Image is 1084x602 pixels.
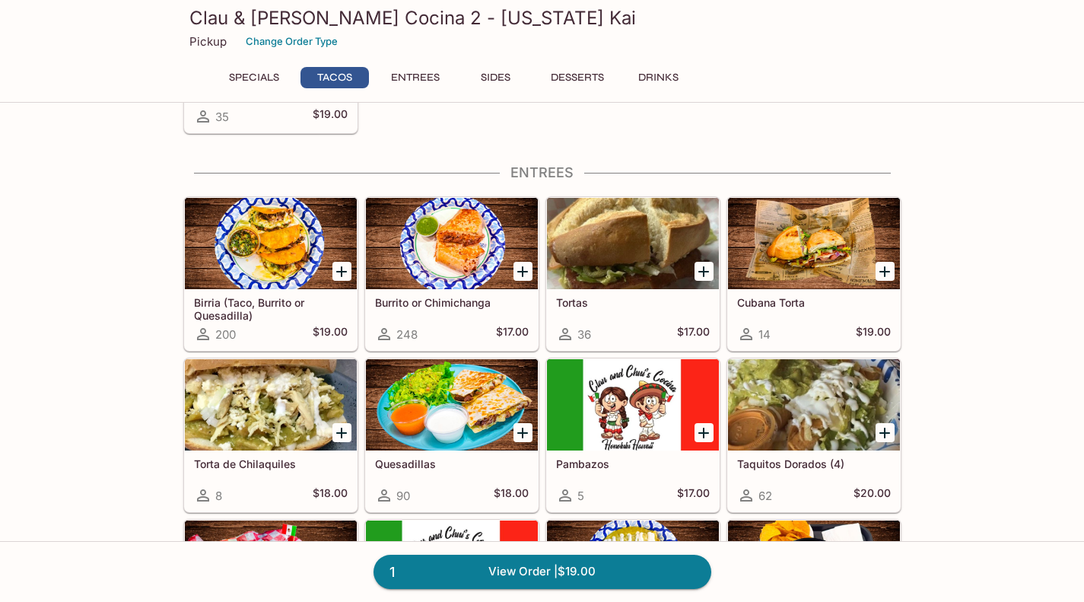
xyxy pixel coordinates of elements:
[547,198,719,289] div: Tortas
[758,327,771,342] span: 14
[185,198,357,289] div: Birria (Taco, Burrito or Quesadilla)
[577,327,591,342] span: 36
[374,555,711,588] a: 1View Order |$19.00
[381,67,450,88] button: Entrees
[396,327,418,342] span: 248
[513,423,532,442] button: Add Quesadillas
[220,67,288,88] button: Specials
[677,325,710,343] h5: $17.00
[185,359,357,451] div: Torta de Chilaquiles
[727,358,901,512] a: Taquitos Dorados (4)62$20.00
[758,489,772,503] span: 62
[366,198,538,289] div: Burrito or Chimichanga
[728,359,900,451] div: Taquitos Dorados (4)
[494,486,529,505] h5: $18.00
[556,296,710,309] h5: Tortas
[727,197,901,351] a: Cubana Torta14$19.00
[313,486,348,505] h5: $18.00
[313,325,348,343] h5: $19.00
[695,262,714,281] button: Add Tortas
[396,489,410,503] span: 90
[695,423,714,442] button: Add Pambazos
[183,164,901,181] h4: Entrees
[556,457,710,470] h5: Pambazos
[547,359,719,451] div: Pambazos
[625,67,693,88] button: Drinks
[677,486,710,505] h5: $17.00
[375,296,529,309] h5: Burrito or Chimichanga
[856,325,891,343] h5: $19.00
[194,296,348,321] h5: Birria (Taco, Burrito or Quesadilla)
[184,197,358,351] a: Birria (Taco, Burrito or Quesadilla)200$19.00
[577,489,584,503] span: 5
[876,262,895,281] button: Add Cubana Torta
[496,325,529,343] h5: $17.00
[380,562,404,583] span: 1
[365,197,539,351] a: Burrito or Chimichanga248$17.00
[194,457,348,470] h5: Torta de Chilaquiles
[513,262,532,281] button: Add Burrito or Chimichanga
[189,6,895,30] h3: Clau & [PERSON_NAME] Cocina 2 - [US_STATE] Kai
[313,107,348,126] h5: $19.00
[189,34,227,49] p: Pickup
[737,296,891,309] h5: Cubana Torta
[728,198,900,289] div: Cubana Torta
[184,358,358,512] a: Torta de Chilaquiles8$18.00
[239,30,345,53] button: Change Order Type
[332,423,351,442] button: Add Torta de Chilaquiles
[300,67,369,88] button: Tacos
[546,197,720,351] a: Tortas36$17.00
[546,358,720,512] a: Pambazos5$17.00
[215,327,236,342] span: 200
[375,457,529,470] h5: Quesadillas
[215,110,229,124] span: 35
[365,358,539,512] a: Quesadillas90$18.00
[366,359,538,451] div: Quesadillas
[542,67,612,88] button: Desserts
[332,262,351,281] button: Add Birria (Taco, Burrito or Quesadilla)
[876,423,895,442] button: Add Taquitos Dorados (4)
[215,489,222,503] span: 8
[854,486,891,505] h5: $20.00
[737,457,891,470] h5: Taquitos Dorados (4)
[462,67,530,88] button: Sides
